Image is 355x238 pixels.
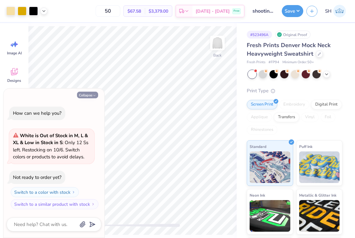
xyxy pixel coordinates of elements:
span: Fresh Prints Denver Mock Neck Heavyweight Sweatshirt [247,41,331,58]
div: Not ready to order yet? [13,174,62,180]
span: Standard [250,143,266,150]
span: SH [325,8,332,15]
div: Digital Print [311,100,342,109]
div: How can we help you? [13,110,62,116]
img: Standard [250,151,290,183]
span: Puff Ink [299,143,312,150]
img: Metallic & Glitter Ink [299,200,340,232]
div: Print Type [247,87,342,95]
div: # 523496A [247,31,272,39]
img: Back [211,37,224,49]
img: Neon Ink [250,200,290,232]
div: Screen Print [247,100,277,109]
span: Minimum Order: 50 + [282,60,314,65]
span: Fresh Prints [247,60,265,65]
img: Switch to a similar product with stock [91,202,95,206]
input: – – [96,5,120,17]
div: Transfers [274,113,299,122]
div: Rhinestones [247,125,277,135]
span: Designs [7,78,21,83]
span: Neon Ink [250,192,265,198]
div: Applique [247,113,272,122]
span: # FP94 [269,60,279,65]
button: Save [282,5,303,17]
span: Free [234,9,240,13]
span: Metallic & Glitter Ink [299,192,336,198]
button: Switch to a color with stock [11,187,79,197]
img: Switch to a color with stock [72,190,75,194]
span: $67.58 [127,8,141,15]
input: Untitled Design [248,5,279,17]
div: Foil [321,113,335,122]
span: : Only 12 Ss left. Restocking on 10/6. Switch colors or products to avoid delays. [13,132,88,160]
span: Image AI [7,51,22,56]
a: SH [322,5,349,17]
strong: White is Out of Stock in M, L & XL & Low in Stock in S [13,132,88,146]
img: Sofia Hristidis [333,5,346,17]
div: Back [213,52,222,58]
img: Puff Ink [299,151,340,183]
span: $3,379.00 [149,8,168,15]
div: Vinyl [301,113,319,122]
button: Collapse [77,92,98,98]
button: Switch to a similar product with stock [11,199,98,209]
div: Embroidery [279,100,309,109]
span: [DATE] - [DATE] [196,8,230,15]
div: Original Proof [275,31,311,39]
